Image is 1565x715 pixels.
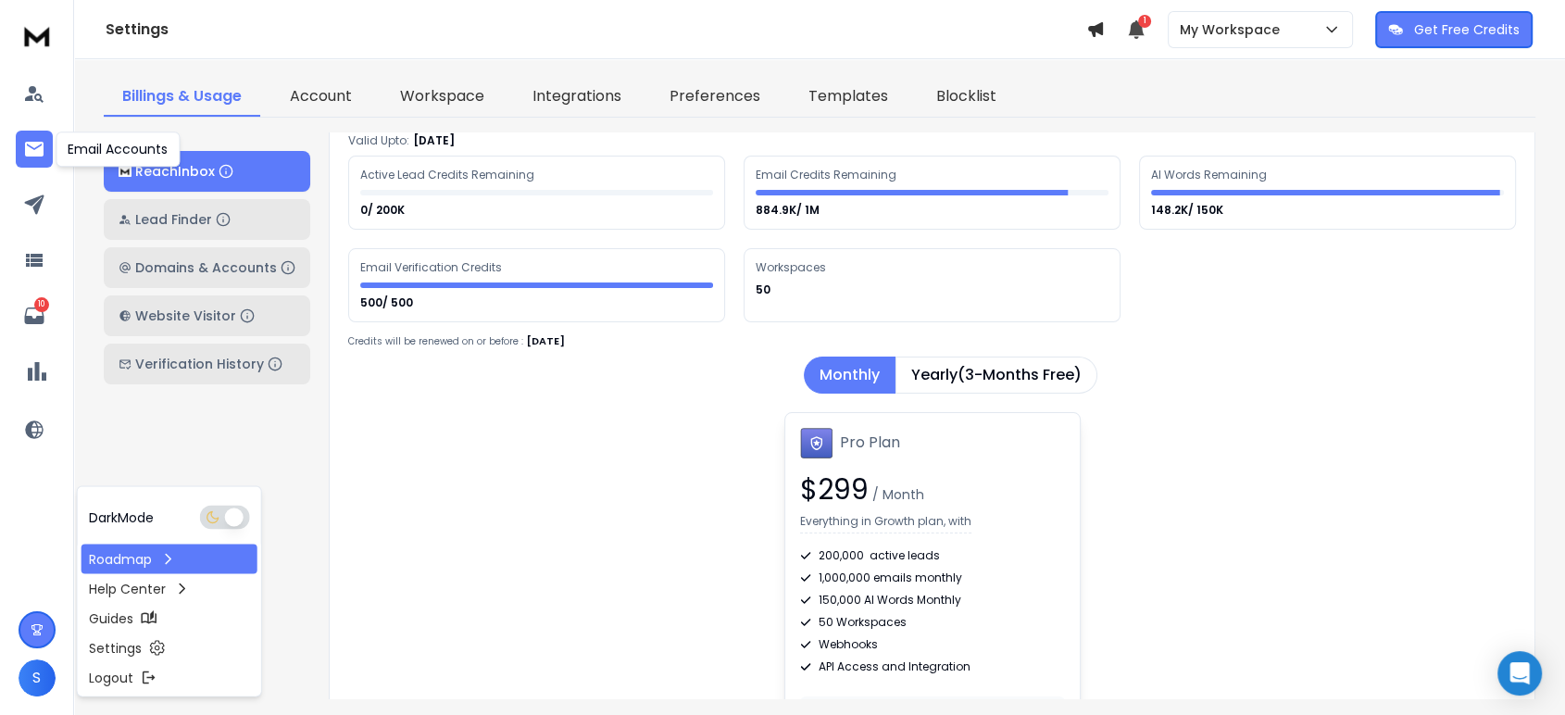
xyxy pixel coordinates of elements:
div: API Access and Integration [800,659,1065,674]
div: Email Verification Credits [360,260,505,275]
a: Preferences [651,78,779,117]
p: Valid Upto: [348,133,409,148]
p: 500/ 500 [360,295,416,310]
div: 200,000 active leads [800,548,1065,563]
button: Domains & Accounts [104,247,310,288]
div: 50 Workspaces [800,615,1065,630]
div: AI Words Remaining [1151,168,1270,182]
div: Email Accounts [56,132,180,167]
p: Help Center [89,579,166,597]
p: 148.2K/ 150K [1151,203,1226,218]
p: 50 [756,282,773,297]
p: 10 [34,297,49,312]
p: Get Free Credits [1414,20,1520,39]
img: logo [19,19,56,53]
a: Billings & Usage [104,78,260,117]
a: Templates [790,78,907,117]
div: Open Intercom Messenger [1497,651,1542,696]
button: Monthly [804,357,895,394]
button: Yearly(3-Months Free) [895,357,1097,394]
a: Settings [81,633,257,662]
p: Settings [89,638,142,657]
a: Roadmap [81,544,257,573]
button: Lead Finder [104,199,310,240]
p: Roadmap [89,549,152,568]
div: 150,000 AI Words Monthly [800,593,1065,608]
button: ReachInbox [104,151,310,192]
img: logo [119,166,131,178]
div: Webhooks [800,637,1065,652]
img: Pro Plan icon [800,428,833,459]
p: [DATE] [527,333,565,349]
p: Everything in Growth plan, with [800,514,971,533]
div: Email Credits Remaining [756,168,899,182]
button: Verification History [104,344,310,384]
p: Guides [89,608,133,627]
a: Blocklist [918,78,1015,117]
a: Workspace [382,78,503,117]
a: Integrations [514,78,640,117]
a: Help Center [81,573,257,603]
p: Credits will be renewed on or before : [348,334,523,348]
a: Account [271,78,370,117]
div: Active Lead Credits Remaining [360,168,537,182]
div: 1,000,000 emails monthly [800,571,1065,585]
p: My Workspace [1180,20,1287,39]
a: 10 [16,297,53,334]
h1: Pro Plan [840,432,900,454]
p: Logout [89,668,133,686]
p: [DATE] [413,133,455,148]
div: Workspaces [756,260,829,275]
button: Website Visitor [104,295,310,336]
button: S [19,659,56,696]
span: / Month [869,485,924,504]
button: Get Free Credits [1375,11,1533,48]
p: 0/ 200K [360,203,407,218]
span: $ 299 [800,470,869,509]
span: 1 [1138,15,1151,28]
h1: Settings [106,19,1086,41]
p: 884.9K/ 1M [756,203,822,218]
a: Guides [81,603,257,633]
p: Dark Mode [89,508,154,526]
